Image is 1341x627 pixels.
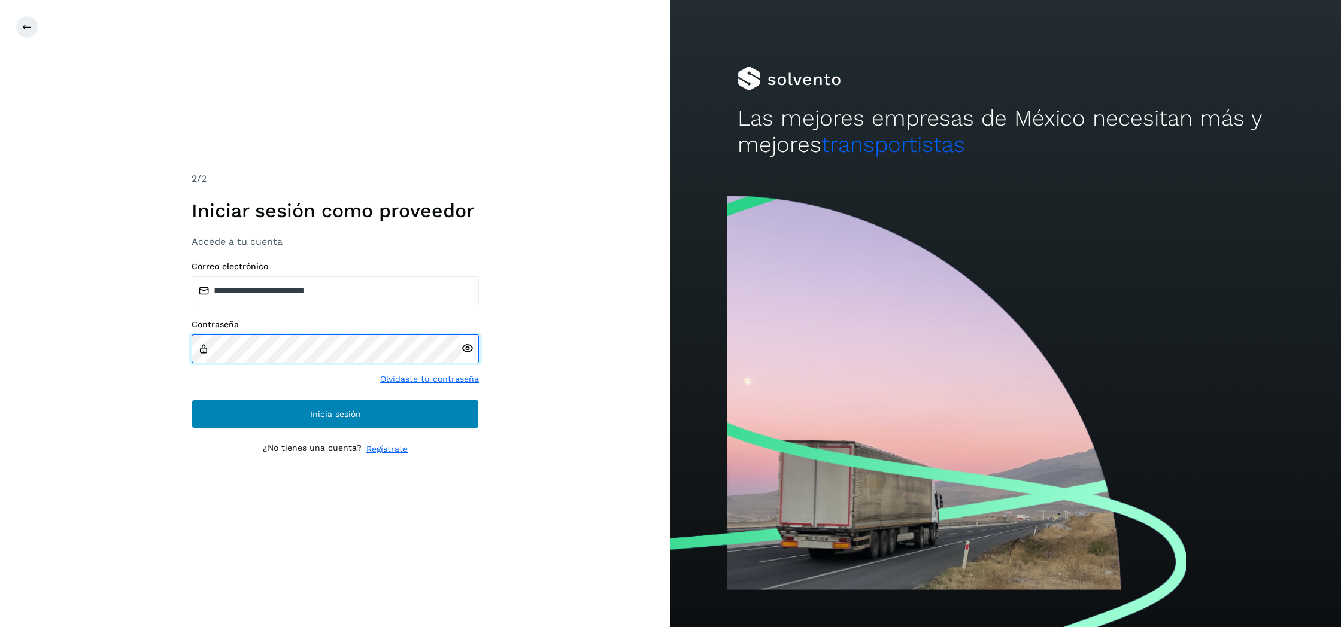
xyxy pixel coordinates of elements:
p: ¿No tienes una cuenta? [263,443,362,455]
a: Regístrate [366,443,408,455]
label: Correo electrónico [192,261,479,272]
h1: Iniciar sesión como proveedor [192,199,479,222]
a: Olvidaste tu contraseña [380,373,479,385]
button: Inicia sesión [192,400,479,428]
span: transportistas [821,132,965,157]
h3: Accede a tu cuenta [192,236,479,247]
span: Inicia sesión [310,410,361,418]
span: 2 [192,173,197,184]
label: Contraseña [192,319,479,330]
h2: Las mejores empresas de México necesitan más y mejores [738,105,1274,159]
div: /2 [192,172,479,186]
